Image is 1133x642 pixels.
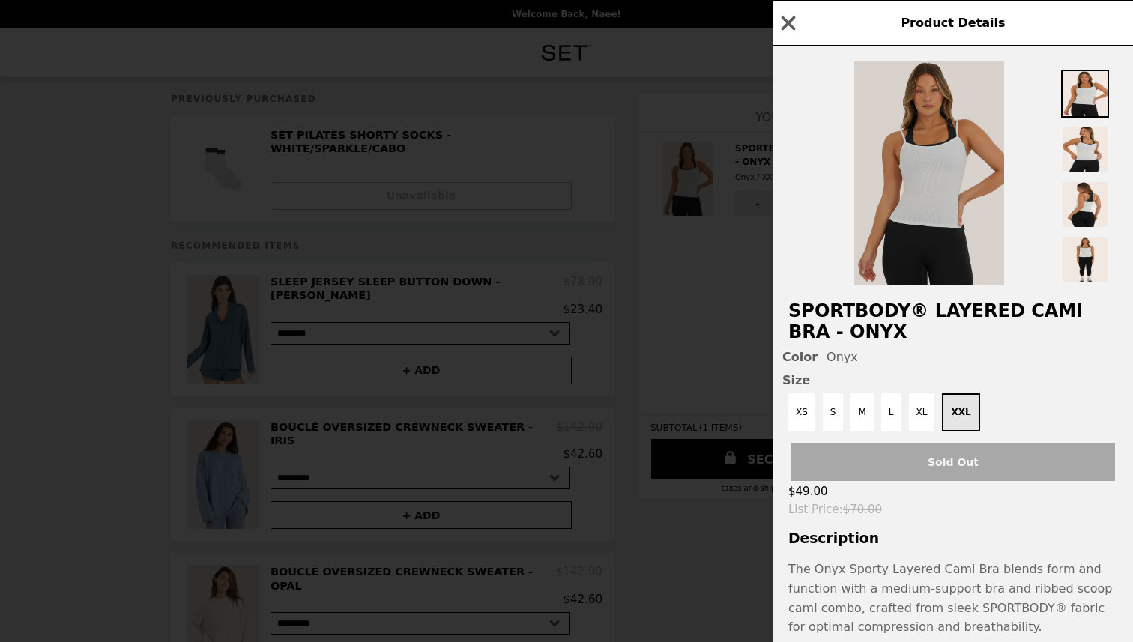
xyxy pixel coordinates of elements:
button: M [850,393,873,431]
p: List Price : [773,499,897,520]
button: XL [909,393,935,431]
span: Product Details [901,16,1005,30]
button: S [823,393,844,431]
img: Onyx / XXL [854,61,1004,285]
img: Thumbnail 3 [1061,181,1109,228]
div: Onyx [782,350,1124,364]
h3: Description [773,530,1133,546]
span: $70.00 [843,503,883,516]
button: L [881,393,901,431]
div: $49.00 [773,481,1133,502]
img: Thumbnail 1 [1061,70,1109,118]
img: Thumbnail 4 [1061,236,1109,284]
span: Size [782,373,1124,387]
img: Thumbnail 2 [1061,125,1109,173]
p: The Onyx Sporty Layered Cami Bra blends form and function with a medium-support bra and ribbed sc... [788,560,1118,636]
span: Color [782,350,818,364]
button: XS [788,393,815,431]
h2: SPORTBODY® LAYERED CAMI BRA - ONYX [773,300,1133,342]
